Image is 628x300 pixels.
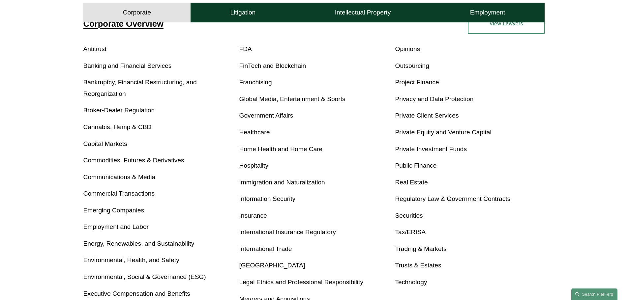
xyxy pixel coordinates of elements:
[239,162,269,169] a: Hospitality
[395,212,423,219] a: Securities
[395,62,429,69] a: Outsourcing
[468,14,545,34] a: View Lawyers
[395,245,446,252] a: Trading & Markets
[239,195,296,202] a: Information Security
[239,179,325,186] a: Immigration and Naturalization
[239,146,323,152] a: Home Health and Home Care
[395,229,426,235] a: Tax/ERISA
[83,207,144,214] a: Emerging Companies
[83,79,197,97] a: Bankruptcy, Financial Restructuring, and Reorganization
[395,129,491,136] a: Private Equity and Venture Capital
[83,290,190,297] a: Executive Compensation and Benefits
[83,174,156,180] a: Communications & Media
[83,257,179,263] a: Environmental, Health, and Safety
[395,95,473,102] a: Privacy and Data Protection
[395,195,510,202] a: Regulatory Law & Government Contracts
[83,223,149,230] a: Employment and Labor
[83,240,194,247] a: Energy, Renewables, and Sustainability
[83,107,155,114] a: Broker-Dealer Regulation
[395,162,436,169] a: Public Finance
[239,129,270,136] a: Healthcare
[83,157,184,164] a: Commodities, Futures & Derivatives
[335,9,391,16] h4: Intellectual Property
[395,45,420,52] a: Opinions
[83,19,164,28] a: Corporate Overview
[239,45,252,52] a: FDA
[239,212,267,219] a: Insurance
[83,190,155,197] a: Commercial Transactions
[239,112,293,119] a: Government Affairs
[239,95,345,102] a: Global Media, Entertainment & Sports
[83,123,152,130] a: Cannabis, Hemp & CBD
[395,262,441,269] a: Trusts & Estates
[239,262,305,269] a: [GEOGRAPHIC_DATA]
[395,179,428,186] a: Real Estate
[395,112,459,119] a: Private Client Services
[123,9,151,16] h4: Corporate
[230,9,255,16] h4: Litigation
[83,62,172,69] a: Banking and Financial Services
[83,140,127,147] a: Capital Markets
[239,62,306,69] a: FinTech and Blockchain
[395,146,467,152] a: Private Investment Funds
[395,279,427,286] a: Technology
[239,245,292,252] a: International Trade
[83,45,106,52] a: Antitrust
[239,229,336,235] a: International Insurance Regulatory
[395,79,439,86] a: Project Finance
[571,288,617,300] a: Search this site
[239,279,364,286] a: Legal Ethics and Professional Responsibility
[470,9,505,16] h4: Employment
[239,79,272,86] a: Franchising
[83,273,206,280] a: Environmental, Social & Governance (ESG)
